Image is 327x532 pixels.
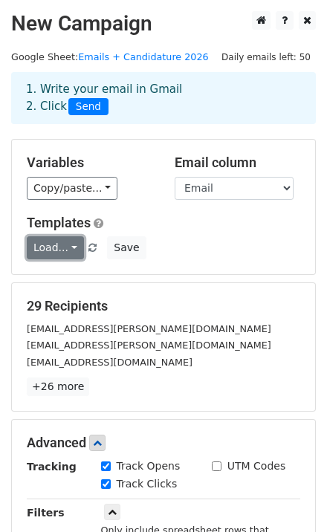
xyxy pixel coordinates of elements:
iframe: Chat Widget [253,461,327,532]
small: [EMAIL_ADDRESS][PERSON_NAME][DOMAIN_NAME] [27,340,271,351]
a: Templates [27,215,91,230]
h5: Variables [27,155,152,171]
small: Google Sheet: [11,51,209,62]
h5: 29 Recipients [27,298,300,314]
strong: Tracking [27,461,77,473]
h5: Advanced [27,435,300,451]
a: Copy/paste... [27,177,117,200]
h5: Email column [175,155,300,171]
strong: Filters [27,507,65,519]
a: Emails + Candidature 2026 [78,51,209,62]
a: Daily emails left: 50 [216,51,316,62]
span: Daily emails left: 50 [216,49,316,65]
small: [EMAIL_ADDRESS][DOMAIN_NAME] [27,357,192,368]
a: Load... [27,236,84,259]
small: [EMAIL_ADDRESS][PERSON_NAME][DOMAIN_NAME] [27,323,271,334]
h2: New Campaign [11,11,316,36]
button: Save [107,236,146,259]
label: Track Clicks [117,476,178,492]
label: UTM Codes [227,458,285,474]
label: Track Opens [117,458,181,474]
a: +26 more [27,377,89,396]
span: Send [68,98,109,116]
div: 1. Write your email in Gmail 2. Click [15,81,312,115]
